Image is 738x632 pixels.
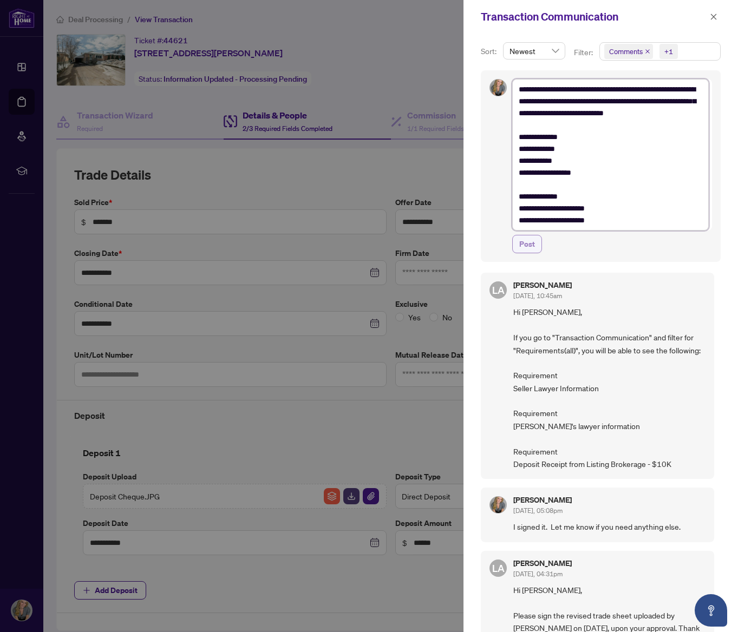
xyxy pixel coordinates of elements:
span: [DATE], 10:45am [513,292,562,300]
button: Post [512,235,542,253]
span: I signed it. Let me know if you need anything else. [513,521,706,533]
div: Transaction Communication [481,9,707,25]
span: [DATE], 05:08pm [513,506,563,515]
p: Sort: [481,45,499,57]
span: Hi [PERSON_NAME], If you go to "Transaction Communication" and filter for "Requirements(all)", yo... [513,306,706,470]
h5: [PERSON_NAME] [513,559,572,567]
div: +1 [664,46,673,57]
button: Open asap [695,594,727,627]
span: Comments [609,46,643,57]
span: Comments [604,44,653,59]
span: Newest [510,43,559,59]
p: Filter: [574,47,595,58]
img: Profile Icon [490,80,506,96]
span: close [710,13,717,21]
span: Post [519,235,535,253]
span: LA [492,561,505,576]
img: Profile Icon [490,497,506,513]
span: close [645,49,650,54]
h5: [PERSON_NAME] [513,281,572,289]
h5: [PERSON_NAME] [513,496,572,504]
span: [DATE], 04:31pm [513,570,563,578]
span: LA [492,282,505,298]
